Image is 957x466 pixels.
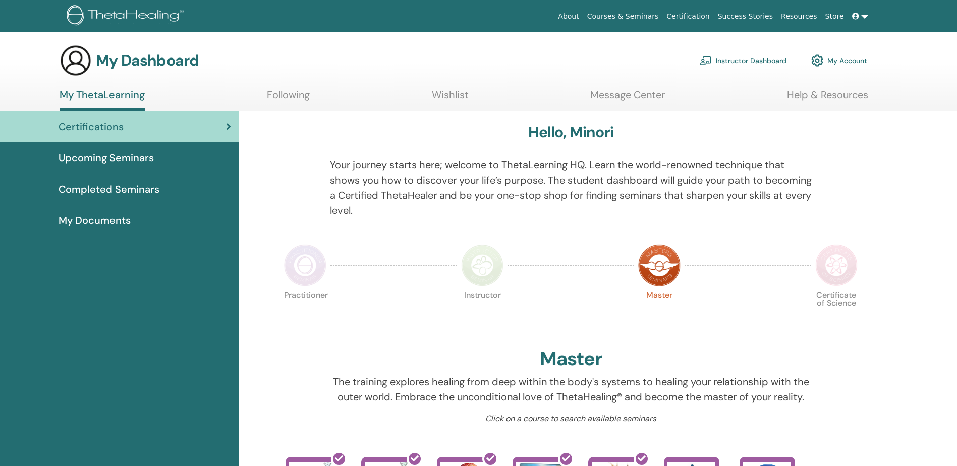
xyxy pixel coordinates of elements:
span: Completed Seminars [59,182,159,197]
p: Practitioner [284,291,326,333]
a: My Account [811,49,867,72]
p: Your journey starts here; welcome to ThetaLearning HQ. Learn the world-renowned technique that sh... [330,157,812,218]
span: My Documents [59,213,131,228]
a: Following [267,89,310,108]
a: Certification [662,7,713,26]
h3: Hello, Minori [528,123,613,141]
p: Instructor [461,291,503,333]
a: About [554,7,583,26]
a: Instructor Dashboard [700,49,786,72]
a: Wishlist [432,89,469,108]
h2: Master [540,347,602,371]
span: Certifications [59,119,124,134]
img: Instructor [461,244,503,286]
img: Master [638,244,681,286]
img: Practitioner [284,244,326,286]
img: chalkboard-teacher.svg [700,56,712,65]
p: Certificate of Science [815,291,858,333]
a: Resources [777,7,821,26]
a: Courses & Seminars [583,7,663,26]
a: Success Stories [714,7,777,26]
img: logo.png [67,5,187,28]
img: Certificate of Science [815,244,858,286]
a: Help & Resources [787,89,868,108]
a: My ThetaLearning [60,89,145,111]
a: Store [821,7,848,26]
h3: My Dashboard [96,51,199,70]
span: Upcoming Seminars [59,150,154,165]
p: Master [638,291,681,333]
p: The training explores healing from deep within the body's systems to healing your relationship wi... [330,374,812,404]
img: generic-user-icon.jpg [60,44,92,77]
p: Click on a course to search available seminars [330,413,812,425]
a: Message Center [590,89,665,108]
img: cog.svg [811,52,823,69]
